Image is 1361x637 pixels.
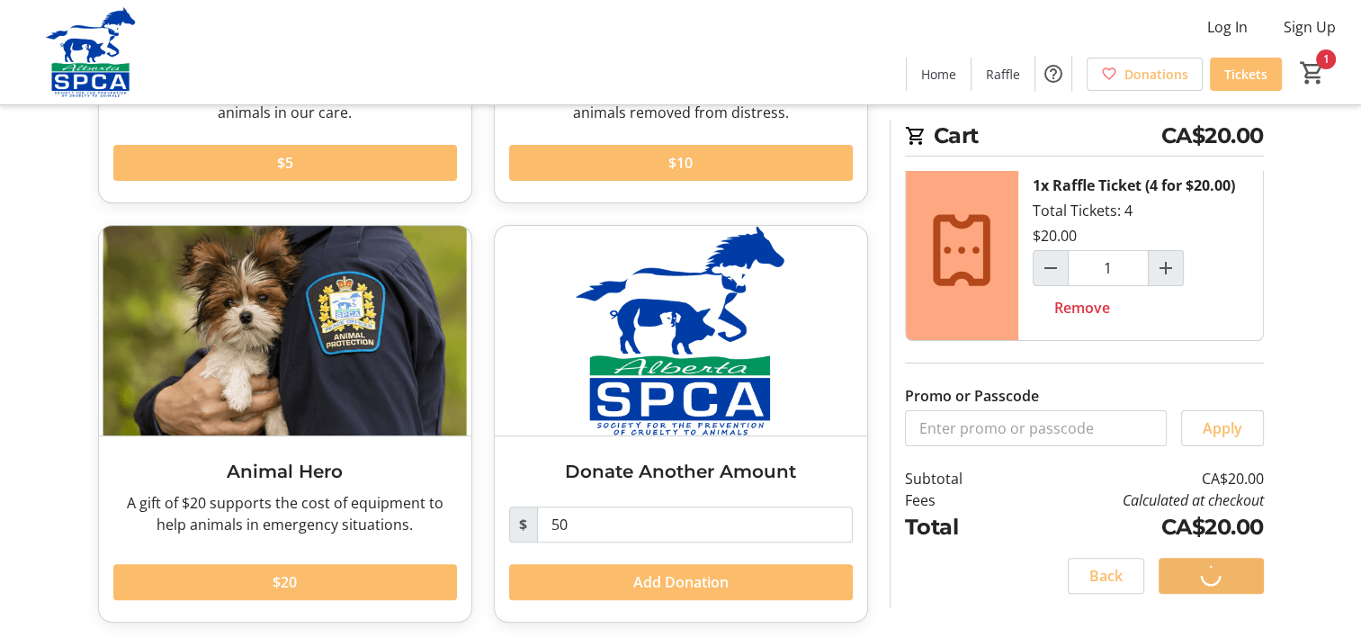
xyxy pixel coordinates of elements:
[1068,250,1149,286] input: Raffle Ticket (4 for $20.00) Quantity
[905,120,1264,157] h2: Cart
[972,58,1034,91] a: Raffle
[1034,251,1068,285] button: Decrement by one
[1193,13,1262,41] button: Log In
[905,511,1009,543] td: Total
[113,145,457,181] button: $5
[277,152,293,174] span: $5
[113,492,457,535] div: A gift of $20 supports the cost of equipment to help animals in emergency situations.
[1008,511,1263,543] td: CA$20.00
[905,385,1039,407] label: Promo or Passcode
[11,7,171,97] img: Alberta SPCA's Logo
[1008,468,1263,489] td: CA$20.00
[1068,558,1144,594] button: Back
[1033,175,1235,196] div: 1x Raffle Ticket (4 for $20.00)
[1008,489,1263,511] td: Calculated at checkout
[113,458,457,485] h3: Animal Hero
[113,564,457,600] button: $20
[1149,251,1183,285] button: Increment by one
[1033,225,1077,247] div: $20.00
[1161,120,1264,152] span: CA$20.00
[1296,57,1329,89] button: Cart
[509,145,853,181] button: $10
[905,410,1167,446] input: Enter promo or passcode
[1087,58,1203,91] a: Donations
[905,468,1009,489] td: Subtotal
[99,226,471,435] img: Animal Hero
[1269,13,1350,41] button: Sign Up
[537,507,853,543] input: Donation Amount
[1284,16,1336,38] span: Sign Up
[905,489,1009,511] td: Fees
[1181,410,1264,446] button: Apply
[1203,417,1242,439] span: Apply
[1207,16,1248,38] span: Log In
[1089,565,1123,587] span: Back
[1035,56,1071,92] button: Help
[1210,58,1282,91] a: Tickets
[1124,65,1188,84] span: Donations
[1224,65,1267,84] span: Tickets
[1054,297,1110,318] span: Remove
[509,507,538,543] span: $
[273,571,297,593] span: $20
[1018,160,1263,340] div: Total Tickets: 4
[921,65,956,84] span: Home
[907,58,971,91] a: Home
[495,226,867,435] img: Donate Another Amount
[986,65,1020,84] span: Raffle
[509,564,853,600] button: Add Donation
[668,152,693,174] span: $10
[633,571,729,593] span: Add Donation
[509,458,853,485] h3: Donate Another Amount
[1033,290,1132,326] button: Remove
